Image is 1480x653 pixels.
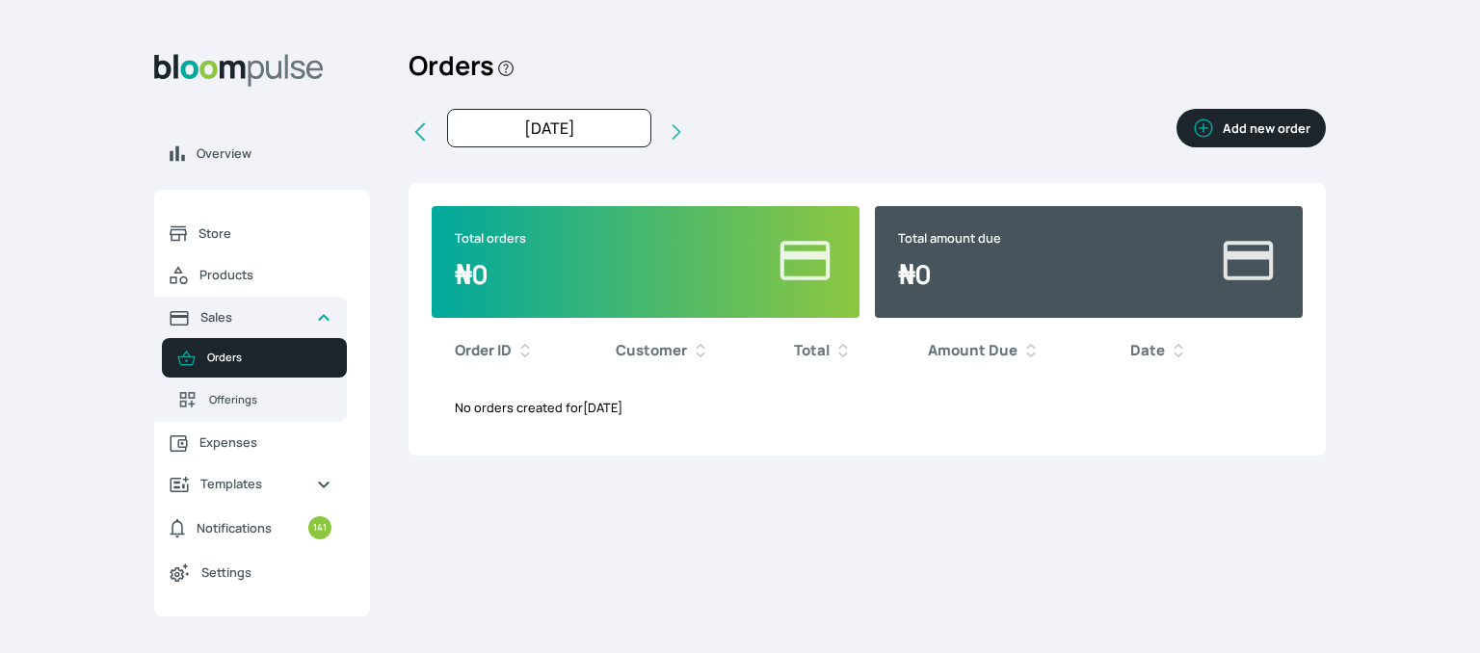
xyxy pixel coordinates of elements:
p: Total orders [455,229,526,248]
a: Orders [162,338,347,378]
a: Products [154,254,347,297]
span: Overview [197,144,355,163]
img: Bloom Logo [154,54,324,87]
button: Add new order [1176,109,1326,147]
span: 0 [898,256,932,292]
span: 0 [455,256,489,292]
b: Amount Due [928,340,1017,362]
a: Overview [154,133,370,174]
span: Notifications [197,519,272,537]
span: Offerings [209,392,331,408]
span: Expenses [199,433,331,452]
span: Orders [207,350,331,366]
span: Store [198,224,331,243]
span: Settings [201,563,331,582]
b: Customer [616,340,687,362]
span: ₦ [455,256,471,292]
b: Date [1130,340,1165,362]
span: Templates [200,475,301,493]
a: Notifications141 [154,505,347,551]
aside: Sidebar [154,39,370,630]
a: Offerings [162,378,347,422]
b: Order ID [455,340,512,362]
a: Expenses [154,422,347,463]
a: Settings [154,551,347,593]
span: ₦ [898,256,914,292]
a: Templates [154,463,347,505]
a: Sales [154,297,347,338]
span: Sales [200,308,301,326]
span: Products [199,266,331,284]
b: Total [794,340,830,362]
a: Add new order [1176,109,1326,155]
a: Store [154,213,347,254]
div: No orders created for [DATE] [432,383,1303,432]
h2: Orders [409,39,515,109]
p: Total amount due [898,229,1001,248]
small: 141 [308,516,331,539]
